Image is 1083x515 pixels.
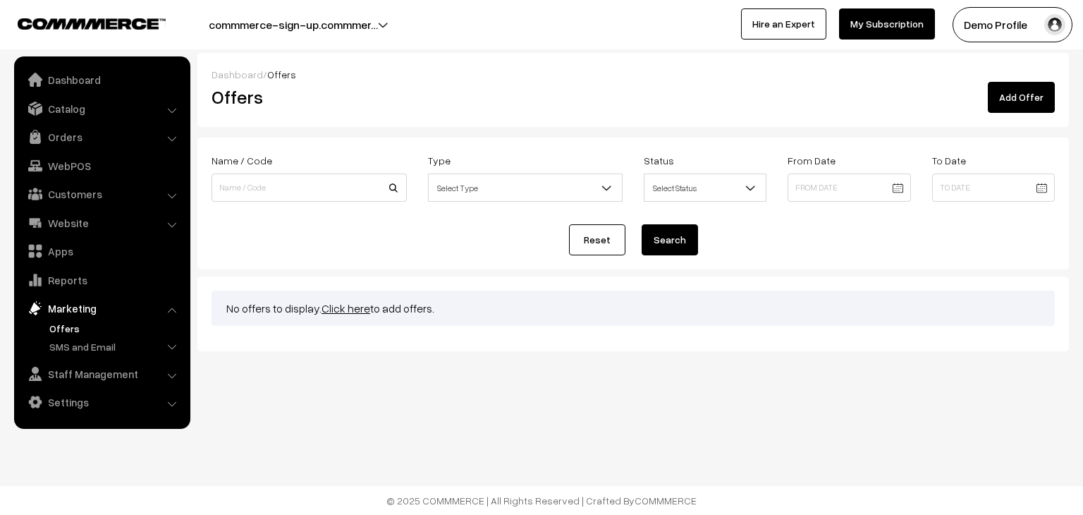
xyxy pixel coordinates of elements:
a: My Subscription [839,8,935,40]
button: commmerce-sign-up.commmer… [159,7,427,42]
div: / [212,67,1055,82]
label: Type [428,153,451,168]
label: To Date [932,153,966,168]
a: Catalog [18,96,185,121]
span: Offers [267,68,296,80]
a: Dashboard [212,68,263,80]
a: Apps [18,238,185,264]
span: Select Type [428,174,623,202]
button: Search [642,224,698,255]
a: Settings [18,389,185,415]
a: Hire an Expert [741,8,826,40]
img: COMMMERCE [18,18,166,29]
a: SMS and Email [46,339,185,354]
a: Reset [569,224,625,255]
img: user [1044,14,1065,35]
a: COMMMERCE [635,495,697,507]
a: COMMMERCE [18,14,141,31]
a: Offers [46,321,185,336]
span: Select Status [644,176,766,200]
label: Name / Code [212,153,272,168]
a: Reports [18,267,185,293]
input: To Date [932,174,1055,202]
a: Customers [18,181,185,207]
a: Marketing [18,296,185,321]
a: Add Offer [988,82,1055,113]
span: Select Type [429,176,623,200]
label: Status [644,153,674,168]
input: Name / Code [212,174,407,202]
a: WebPOS [18,153,185,178]
a: Orders [18,124,185,150]
a: Website [18,210,185,236]
a: Click here [322,301,370,315]
h2: Offers [212,86,479,108]
button: Demo Profile [953,7,1072,42]
div: No offers to display. to add offers. [212,291,1055,326]
label: From Date [788,153,836,168]
input: From Date [788,174,910,202]
a: Staff Management [18,361,185,387]
a: Dashboard [18,67,185,92]
span: Select Status [644,174,766,202]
